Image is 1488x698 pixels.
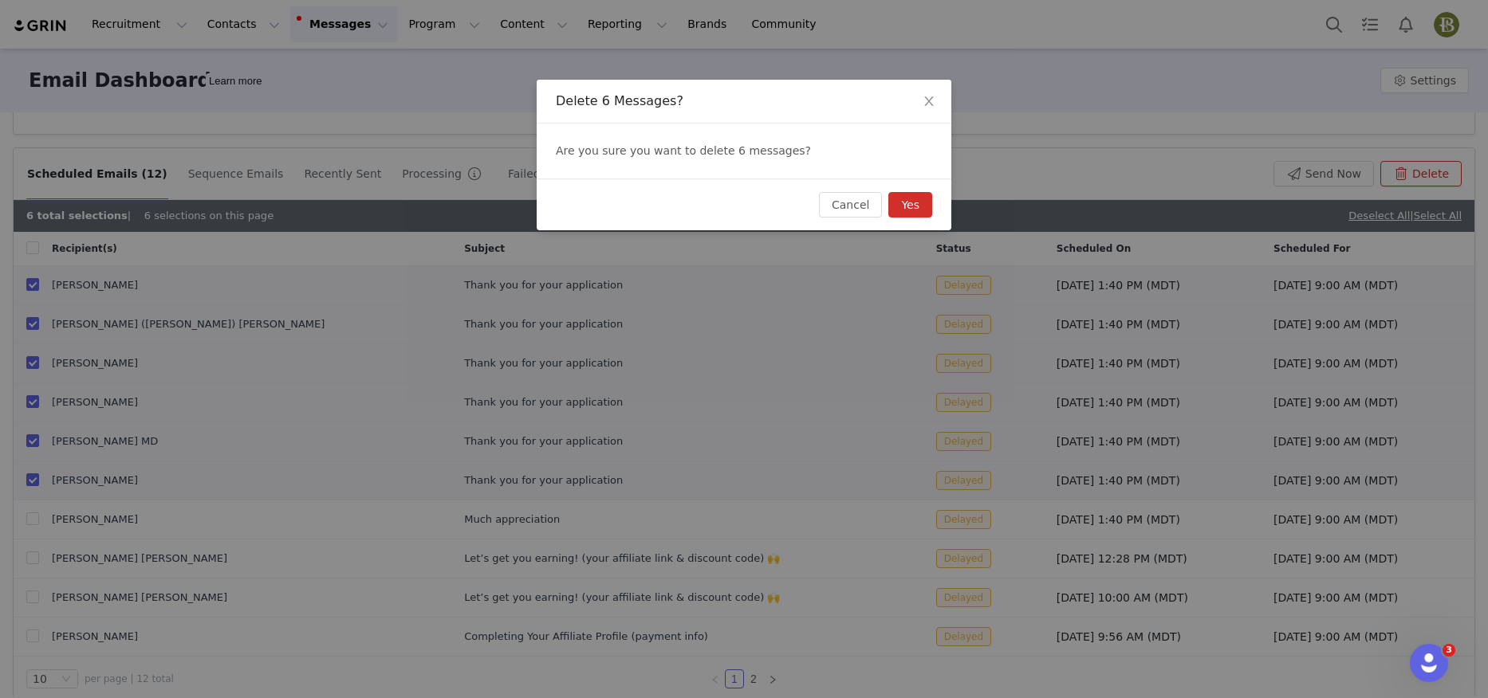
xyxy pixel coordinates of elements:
button: Yes [888,192,932,218]
i: icon: close [923,95,935,108]
div: Are you sure you want to delete 6 messages? [537,124,951,178]
iframe: Intercom live chat [1410,644,1448,682]
span: 3 [1443,644,1455,657]
button: Cancel [819,192,882,218]
div: Delete 6 Messages? [556,92,932,110]
button: Close [907,80,951,124]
